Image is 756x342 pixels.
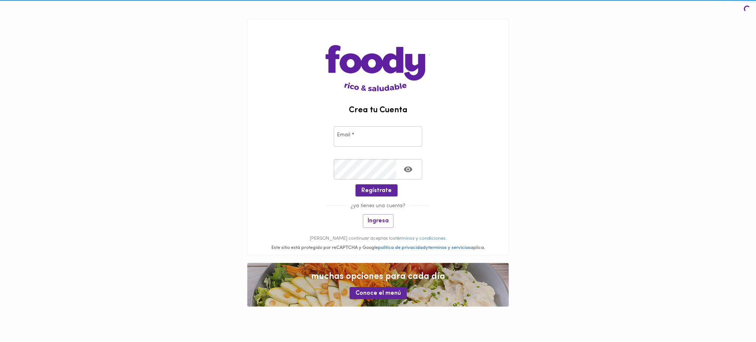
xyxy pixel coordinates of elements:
[247,106,509,115] h2: Crea tu Cuenta
[350,287,407,299] button: Conoce el menú
[247,244,509,252] div: Este sitio está protegido por reCAPTCHA y Google y aplica.
[428,245,470,250] a: terminos y servicios
[363,214,394,228] button: Ingresa
[355,184,398,196] button: Regístrate
[247,235,509,242] p: [PERSON_NAME] continuar aceptas los .
[368,218,389,225] span: Ingresa
[399,160,417,178] button: Toggle password visibility
[255,270,501,283] span: muchas opciones para cada día
[326,19,430,91] img: logo-main-page.png
[334,126,422,147] input: pepitoperez@gmail.com
[355,290,401,297] span: Conoce el menú
[378,245,426,250] a: politica de privacidad
[361,187,392,194] span: Regístrate
[395,236,446,241] a: términos y condiciones
[346,203,410,209] span: ¿ya tienes una cuenta?
[713,299,749,335] iframe: Messagebird Livechat Widget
